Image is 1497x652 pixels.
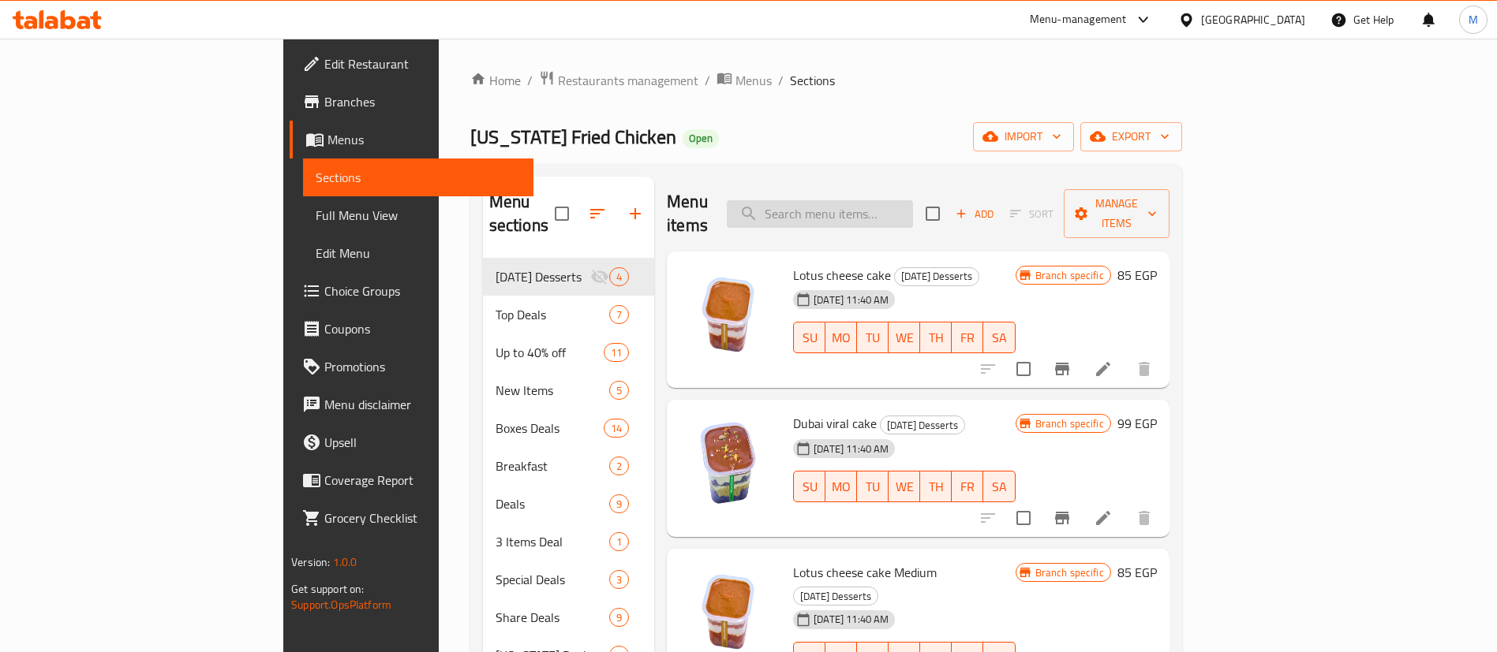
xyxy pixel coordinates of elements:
span: 14 [604,421,628,436]
nav: breadcrumb [470,70,1182,91]
div: Top Deals [496,305,609,324]
span: Deals [496,494,609,513]
div: Open [683,129,719,148]
li: / [778,71,784,90]
button: SA [983,322,1015,353]
span: Promotions [324,357,521,376]
span: New Items [496,381,609,400]
a: Upsell [290,423,533,461]
a: Edit Restaurant [290,45,533,83]
span: 1.0.0 [333,552,357,572]
div: Boxes Deals14 [483,409,655,447]
button: TU [857,471,889,502]
span: Version: [291,552,330,572]
div: Top Deals7 [483,296,655,333]
span: Full Menu View [316,206,521,225]
span: Menu disclaimer [324,395,521,414]
span: Select section first [1000,202,1064,226]
input: search [727,200,913,228]
div: Share Deals9 [483,598,655,636]
div: items [609,532,629,551]
span: FR [958,475,977,498]
span: TU [863,475,882,498]
a: Coupons [290,310,533,348]
span: Upsell [324,433,521,452]
span: Choice Groups [324,281,521,300]
a: Promotions [290,348,533,386]
span: SA [990,475,1009,498]
button: SA [983,471,1015,502]
a: Edit Menu [303,234,533,272]
span: Select all sections [545,197,578,230]
button: Add section [616,195,654,233]
li: / [705,71,710,90]
button: MO [825,471,857,502]
span: MO [832,475,851,498]
span: Up to 40% off [496,343,604,362]
a: Edit menu item [1094,509,1113,527]
span: Special Deals [496,570,609,589]
div: items [609,305,629,324]
span: SA [990,326,1009,349]
div: items [609,456,629,475]
button: export [1080,122,1182,151]
span: 3 [610,572,628,587]
div: Deals9 [483,485,655,523]
span: Select to update [1007,352,1040,386]
a: Support.OpsPlatform [291,594,391,615]
div: items [609,570,629,589]
a: Full Menu View [303,196,533,234]
span: Manage items [1076,194,1157,233]
span: Open [683,132,719,145]
a: Edit menu item [1094,360,1113,378]
h6: 85 EGP [1117,264,1157,286]
span: 3 Items Deal [496,532,609,551]
div: 3 Items Deal1 [483,523,655,561]
span: [DATE] 11:40 AM [807,441,895,456]
div: items [604,419,629,438]
span: Edit Restaurant [324,54,521,73]
a: Coverage Report [290,461,533,499]
span: [DATE] Desserts [881,416,964,434]
a: Choice Groups [290,272,533,310]
span: export [1093,127,1170,147]
a: Branches [290,83,533,121]
span: FR [958,326,977,349]
div: Boxes Deals [496,419,604,438]
span: Sections [316,168,521,187]
div: items [609,608,629,627]
span: Add item [949,202,1000,226]
div: items [609,494,629,513]
span: Branches [324,92,521,111]
span: Coupons [324,319,521,338]
button: import [973,122,1074,151]
span: MO [832,326,851,349]
a: Restaurants management [539,70,698,91]
button: TU [857,322,889,353]
span: Lotus cheese cake [793,263,891,287]
div: Ramadan Desserts [894,267,979,286]
img: Dubai viral cake [679,412,780,513]
span: Dubai viral cake [793,412,877,435]
span: 9 [610,610,628,625]
span: TH [926,475,945,498]
span: Add [953,205,996,223]
span: SU [800,326,819,349]
button: SU [793,322,825,353]
span: Restaurants management [558,71,698,90]
span: Sort sections [578,195,616,233]
button: WE [889,471,920,502]
span: TH [926,326,945,349]
button: WE [889,322,920,353]
div: items [604,343,629,362]
span: M [1469,11,1478,28]
a: Menus [717,70,772,91]
span: Grocery Checklist [324,509,521,527]
button: SU [793,471,825,502]
span: Breakfast [496,456,609,475]
span: Branch specific [1029,416,1110,431]
span: Get support on: [291,579,364,599]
